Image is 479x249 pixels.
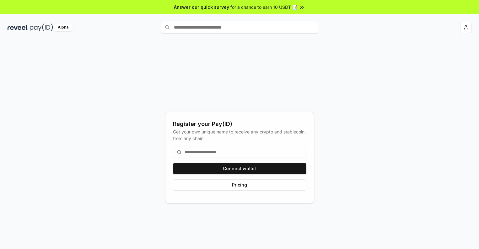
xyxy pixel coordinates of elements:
img: pay_id [30,24,53,31]
div: Get your own unique name to receive any crypto and stablecoin, from any chain [173,128,306,142]
button: Pricing [173,179,306,191]
button: Connect wallet [173,163,306,174]
span: for a chance to earn 10 USDT 📝 [230,4,298,10]
div: Register your Pay(ID) [173,120,306,128]
div: Alpha [54,24,72,31]
img: reveel_dark [8,24,29,31]
span: Answer our quick survey [174,4,229,10]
